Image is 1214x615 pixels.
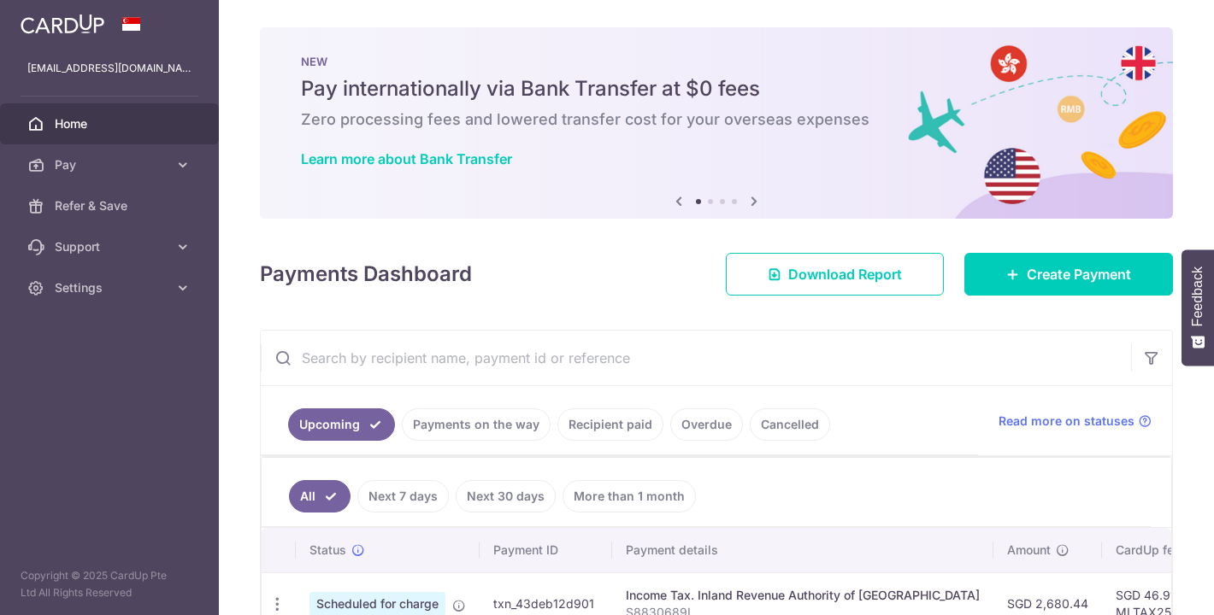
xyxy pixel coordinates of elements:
a: Payments on the way [402,408,551,441]
a: Next 7 days [357,480,449,512]
p: NEW [301,55,1132,68]
th: Payment details [612,528,993,572]
h6: Zero processing fees and lowered transfer cost for your overseas expenses [301,109,1132,130]
a: Learn more about Bank Transfer [301,150,512,167]
p: [EMAIL_ADDRESS][DOMAIN_NAME] [27,60,192,77]
span: Amount [1007,542,1051,559]
a: Download Report [726,253,944,296]
span: Settings [55,279,168,296]
span: CardUp fee [1116,542,1181,559]
a: Recipient paid [557,408,663,441]
span: Refer & Save [55,197,168,214]
img: Bank transfer banner [260,27,1173,219]
th: Payment ID [480,528,612,572]
span: Pay [55,156,168,173]
span: Feedback [1190,266,1205,326]
a: Overdue [670,408,743,441]
span: Download Report [788,264,902,284]
input: Search by recipient name, payment id or reference [261,331,1131,385]
img: CardUp [21,14,104,34]
a: Read more on statuses [999,413,1152,430]
span: Read more on statuses [999,413,1134,430]
a: All [289,480,351,512]
div: Income Tax. Inland Revenue Authority of [GEOGRAPHIC_DATA] [626,587,980,604]
a: Cancelled [750,408,830,441]
a: Next 30 days [456,480,556,512]
span: Support [55,238,168,255]
h5: Pay internationally via Bank Transfer at $0 fees [301,75,1132,102]
button: Feedback - Show survey [1182,249,1214,366]
h4: Payments Dashboard [260,259,472,290]
a: Create Payment [964,253,1173,296]
span: Home [55,115,168,132]
span: Status [309,542,346,559]
a: More than 1 month [563,480,696,512]
span: Create Payment [1027,264,1131,284]
a: Upcoming [288,408,395,441]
